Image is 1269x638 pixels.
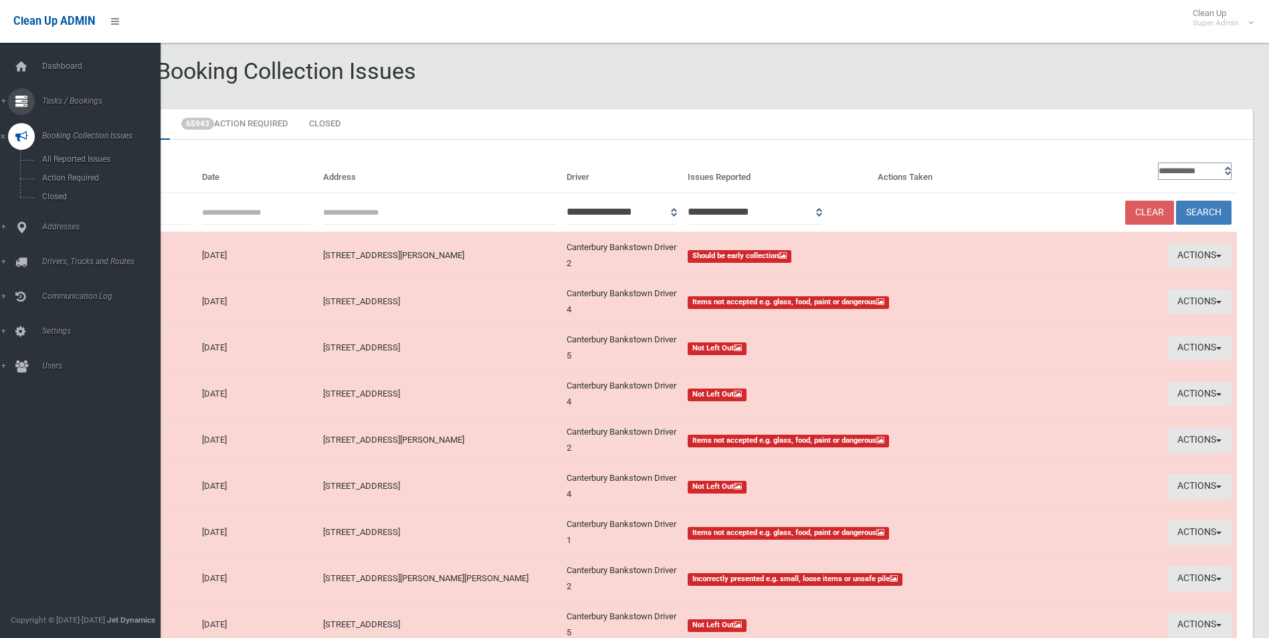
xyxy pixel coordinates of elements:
td: Canterbury Bankstown Driver 5 [561,325,683,371]
td: [DATE] [197,463,318,510]
td: [STREET_ADDRESS][PERSON_NAME] [318,417,561,463]
a: Clear [1125,201,1174,225]
span: Not Left Out [688,389,747,401]
td: Canterbury Bankstown Driver 4 [561,371,683,417]
span: Copyright © [DATE]-[DATE] [11,615,105,625]
small: Super Admin [1193,18,1239,28]
span: Clean Up ADMIN [13,15,95,27]
span: Not Left Out [688,342,747,355]
strong: Jet Dynamics [107,615,155,625]
span: Booking Collection Issues [38,131,171,140]
button: Actions [1167,336,1232,360]
span: Action Required [38,173,159,183]
span: Tasks / Bookings [38,96,171,106]
button: Actions [1167,474,1232,499]
span: Settings [38,326,171,336]
th: Address [318,156,561,193]
td: [STREET_ADDRESS][PERSON_NAME] [318,232,561,279]
button: Actions [1167,290,1232,314]
span: 65943 [181,118,214,130]
a: Not Left Out [688,478,988,494]
td: Canterbury Bankstown Driver 2 [561,232,683,279]
button: Actions [1167,613,1232,637]
a: 65943Action Required [171,109,298,140]
th: Actions Taken [872,156,994,193]
a: Should be early collection [688,247,988,263]
a: Items not accepted e.g. glass, food, paint or dangerous [688,524,988,540]
td: Canterbury Bankstown Driver 4 [561,279,683,325]
td: [DATE] [197,279,318,325]
td: [DATE] [197,325,318,371]
button: Actions [1167,520,1232,545]
button: Actions [1167,243,1232,268]
span: Items not accepted e.g. glass, food, paint or dangerous [688,527,889,540]
span: Items not accepted e.g. glass, food, paint or dangerous [688,435,889,447]
span: Should be early collection [688,250,791,263]
td: [STREET_ADDRESS] [318,325,561,371]
td: [DATE] [197,371,318,417]
span: Clean Up [1186,8,1252,28]
td: Canterbury Bankstown Driver 4 [561,463,683,510]
a: Not Left Out [688,617,988,633]
button: Actions [1167,382,1232,407]
span: Not Left Out [688,481,747,494]
td: [STREET_ADDRESS] [318,463,561,510]
span: Closed [38,192,159,201]
td: [DATE] [197,556,318,602]
td: [DATE] [197,417,318,463]
a: Items not accepted e.g. glass, food, paint or dangerous [688,294,988,310]
th: Date [197,156,318,193]
td: [STREET_ADDRESS] [318,510,561,556]
span: Users [38,361,171,370]
span: Not Left Out [688,619,747,632]
span: Dashboard [38,62,171,71]
span: Communication Log [38,292,171,301]
span: All Reported Issues [38,154,159,164]
a: Not Left Out [688,340,988,356]
a: Not Left Out [688,386,988,402]
span: Drivers, Trucks and Routes [38,257,171,266]
td: [DATE] [197,232,318,279]
td: [STREET_ADDRESS] [318,371,561,417]
button: Actions [1167,428,1232,453]
td: [STREET_ADDRESS][PERSON_NAME][PERSON_NAME] [318,556,561,602]
a: Closed [299,109,351,140]
td: Canterbury Bankstown Driver 2 [561,556,683,602]
td: [STREET_ADDRESS] [318,279,561,325]
th: Driver [561,156,683,193]
td: Canterbury Bankstown Driver 1 [561,510,683,556]
button: Actions [1167,566,1232,591]
button: Search [1176,201,1232,225]
span: Items not accepted e.g. glass, food, paint or dangerous [688,296,889,309]
span: Incorrectly presented e.g. small, loose items or unsafe pile [688,573,902,586]
a: Items not accepted e.g. glass, food, paint or dangerous [688,432,988,448]
th: Issues Reported [682,156,872,193]
td: [DATE] [197,510,318,556]
a: Incorrectly presented e.g. small, loose items or unsafe pile [688,570,988,587]
span: Addresses [38,222,171,231]
span: Reported Booking Collection Issues [59,58,416,84]
td: Canterbury Bankstown Driver 2 [561,417,683,463]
